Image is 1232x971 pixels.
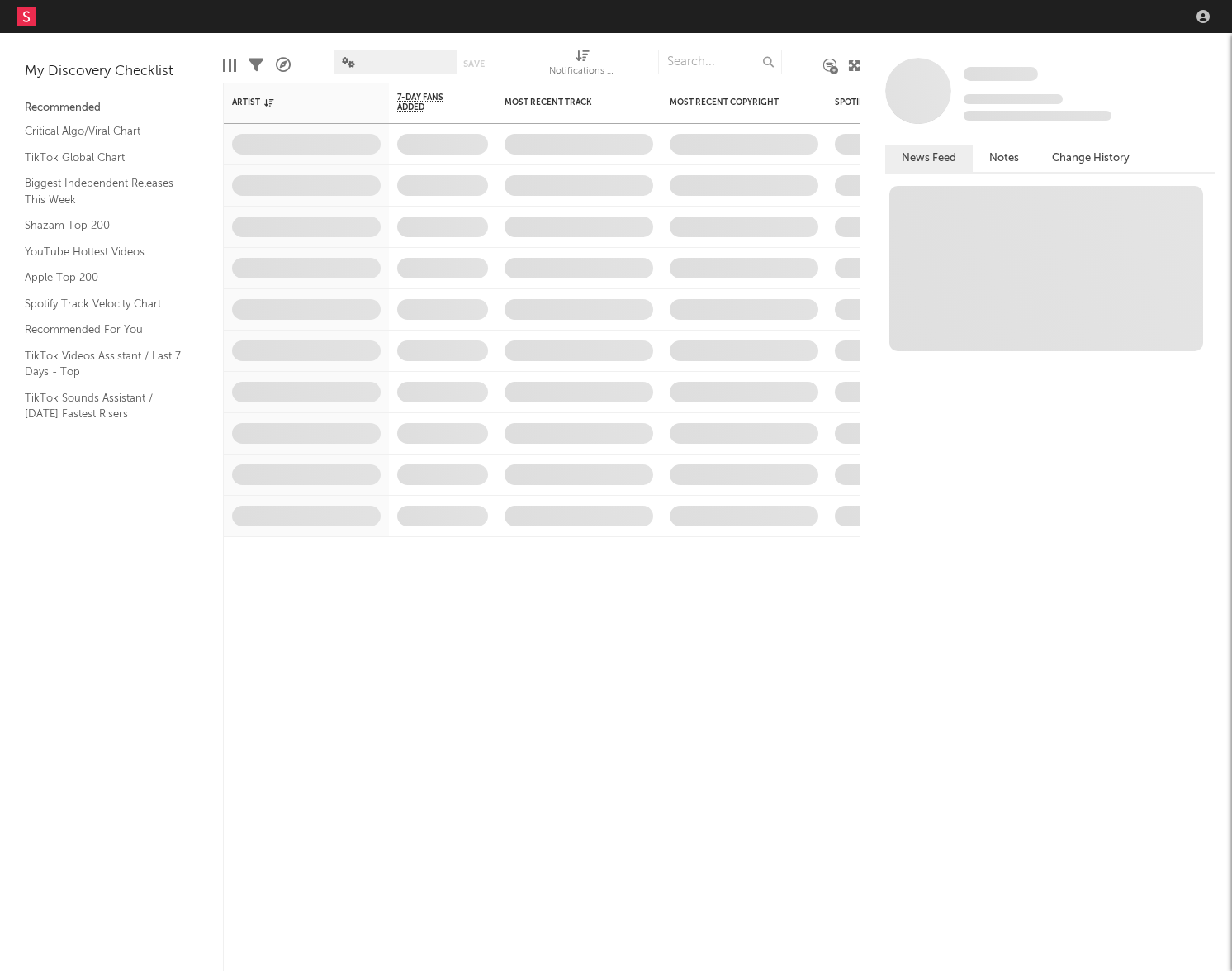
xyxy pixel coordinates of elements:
span: 0 fans last week [964,111,1111,121]
a: Apple Top 200 [25,269,182,287]
a: Recommended For You [25,321,182,339]
a: TikTok Sounds Assistant / [DATE] Fastest Risers [25,389,182,423]
a: Biggest Independent Releases This Week [25,174,182,208]
a: TikTok Videos Assistant / Last 7 Days - Top [25,347,182,381]
input: Search... [658,50,782,74]
div: Most Recent Track [505,98,628,107]
a: Shazam Top 200 [25,217,182,235]
a: Some Artist [964,66,1038,83]
div: Most Recent Copyright [670,98,794,107]
a: YouTube Hottest Videos [25,243,182,261]
a: TikTok Global Chart [25,149,182,167]
button: Notes [973,145,1035,172]
div: Recommended [25,98,198,118]
div: Spotify Monthly Listeners [835,98,959,107]
span: Some Artist [964,67,1038,81]
div: Edit Columns [223,41,236,89]
span: 7-Day Fans Added [397,93,463,112]
button: Change History [1035,145,1146,172]
div: Filters [249,41,263,89]
a: Spotify Track Velocity Chart [25,295,182,313]
button: News Feed [885,145,973,172]
div: Artist [232,98,356,107]
button: Save [463,59,485,69]
div: My Discovery Checklist [25,62,198,82]
div: A&R Pipeline [276,41,291,89]
a: Critical Algo/Viral Chart [25,122,182,140]
span: Tracking Since: [DATE] [964,94,1063,104]
div: Notifications (Artist) [549,41,615,89]
div: Notifications (Artist) [549,62,615,82]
